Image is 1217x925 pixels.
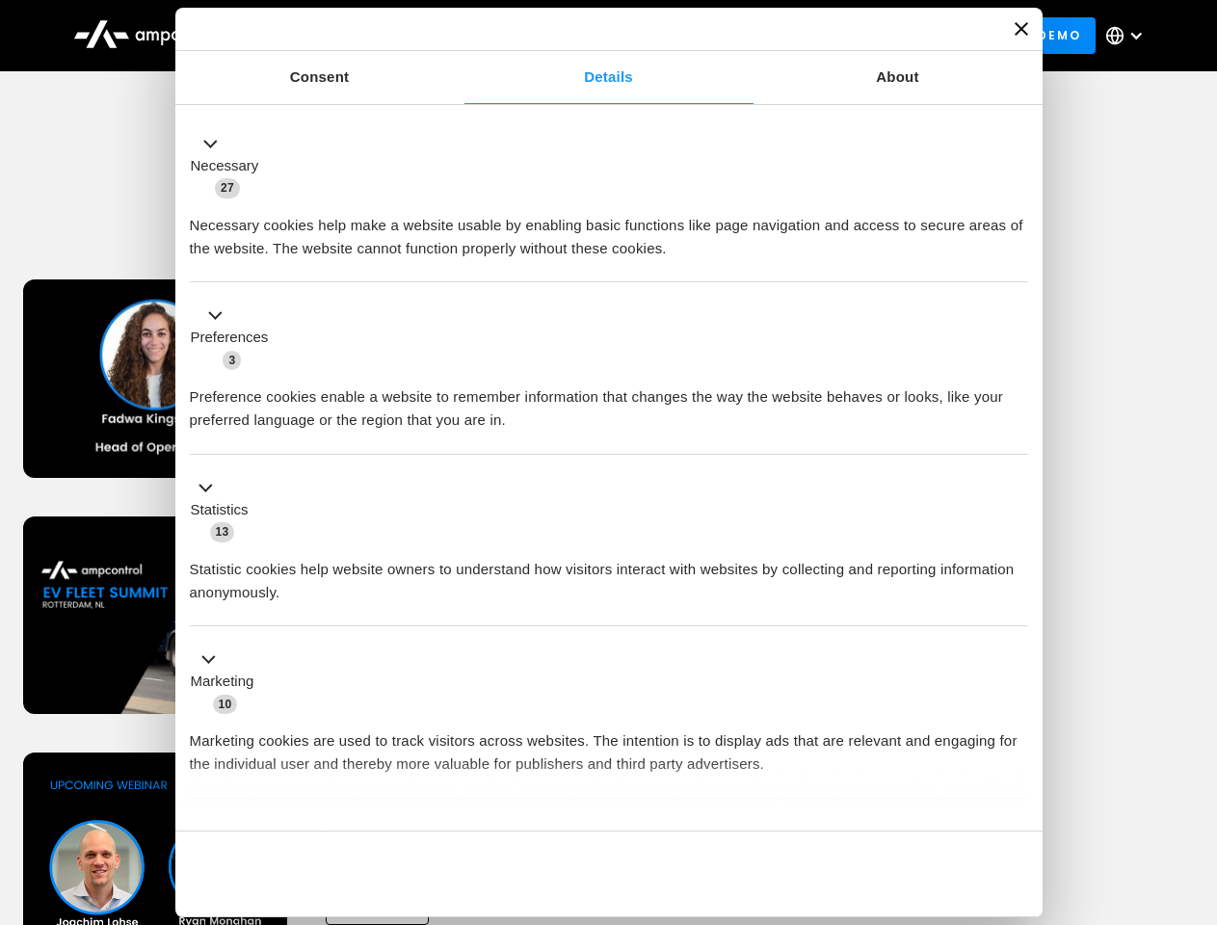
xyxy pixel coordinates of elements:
div: Preference cookies enable a website to remember information that changes the way the website beha... [190,371,1028,432]
div: Statistic cookies help website owners to understand how visitors interact with websites by collec... [190,543,1028,604]
button: Statistics (13) [190,476,260,543]
span: 10 [213,695,238,714]
button: Marketing (10) [190,648,266,716]
button: Preferences (3) [190,304,280,372]
a: Details [464,51,754,104]
div: Marketing cookies are used to track visitors across websites. The intention is to display ads tha... [190,715,1028,776]
span: 2 [318,823,336,842]
div: Necessary cookies help make a website usable by enabling basic functions like page navigation and... [190,199,1028,260]
a: Consent [175,51,464,104]
span: 27 [215,178,240,198]
label: Preferences [191,327,269,349]
span: 3 [223,351,241,370]
span: 13 [210,522,235,542]
button: Okay [751,846,1027,902]
button: Necessary (27) [190,132,271,199]
button: Unclassified (2) [190,820,348,844]
button: Close banner [1015,22,1028,36]
a: About [754,51,1043,104]
label: Marketing [191,671,254,693]
label: Statistics [191,499,249,521]
h1: Upcoming Webinars [23,195,1195,241]
label: Necessary [191,155,259,177]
